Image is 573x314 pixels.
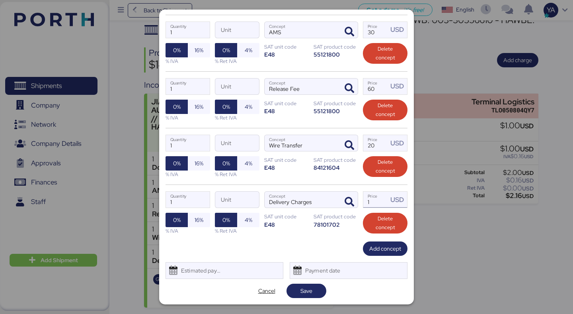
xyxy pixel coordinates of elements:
input: Quantity [166,22,210,38]
div: % IVA [166,114,210,122]
span: 0% [173,159,181,168]
span: 4% [245,45,252,55]
div: USD [390,25,407,35]
div: E48 [264,51,309,58]
div: % Ret IVA [215,171,259,178]
button: 0% [215,43,237,57]
input: Quantity [166,135,210,151]
button: 16% [188,100,210,114]
div: E48 [264,221,309,228]
span: Save [300,286,312,296]
button: ConceptConcept [341,80,358,97]
div: USD [390,81,407,91]
span: 0% [173,215,181,225]
div: 55121800 [314,51,358,58]
div: SAT unit code [264,156,309,164]
input: Price [363,78,388,94]
button: 0% [166,156,188,171]
div: SAT product code [314,156,358,164]
button: ConceptConcept [341,194,358,210]
div: SAT product code [314,213,358,220]
div: % IVA [166,227,210,235]
span: 0% [173,45,181,55]
div: % IVA [166,171,210,178]
input: Unit [215,135,259,151]
div: % Ret IVA [215,57,259,65]
div: % Ret IVA [215,114,259,122]
button: 4% [237,156,259,171]
div: 84121604 [314,164,358,171]
span: 0% [222,45,230,55]
span: 16% [195,159,203,168]
div: % Ret IVA [215,227,259,235]
div: E48 [264,107,309,115]
input: Quantity [166,78,210,94]
span: 16% [195,102,203,112]
input: Quantity [166,192,210,208]
button: 16% [188,156,210,171]
div: E48 [264,164,309,171]
div: SAT product code [314,100,358,107]
button: ConceptConcept [341,24,358,40]
input: Concept [265,22,339,38]
span: Delete concept [369,158,401,175]
button: Delete concept [363,100,407,120]
div: SAT unit code [264,100,309,107]
span: Cancel [258,286,275,296]
span: 4% [245,102,252,112]
button: ConceptConcept [341,137,358,154]
button: 0% [215,213,237,227]
button: 4% [237,100,259,114]
button: 4% [237,43,259,57]
input: Price [363,192,388,208]
span: Delete concept [369,214,401,232]
span: 0% [222,159,230,168]
div: % IVA [166,57,210,65]
span: 0% [173,102,181,112]
button: 0% [215,156,237,171]
button: Cancel [247,284,286,298]
button: 16% [188,213,210,227]
span: Add concept [369,244,401,253]
span: Delete concept [369,45,401,62]
div: 55121800 [314,107,358,115]
span: 16% [195,215,203,225]
div: 78101702 [314,221,358,228]
span: Delete concept [369,101,401,119]
input: Concept [265,78,339,94]
div: SAT unit code [264,43,309,51]
div: SAT unit code [264,213,309,220]
span: 0% [222,215,230,225]
input: Price [363,22,388,38]
button: 0% [166,213,188,227]
input: Concept [265,135,339,151]
div: SAT product code [314,43,358,51]
input: Concept [265,192,339,208]
button: Delete concept [363,156,407,177]
input: Unit [215,192,259,208]
button: 0% [166,100,188,114]
span: 4% [245,159,252,168]
input: Unit [215,22,259,38]
button: Add concept [363,241,407,256]
input: Price [363,135,388,151]
span: 16% [195,45,203,55]
div: USD [390,138,407,148]
span: 0% [222,102,230,112]
button: 16% [188,43,210,57]
button: 4% [237,213,259,227]
button: 0% [166,43,188,57]
button: 0% [215,100,237,114]
input: Unit [215,78,259,94]
button: Delete concept [363,43,407,64]
div: USD [390,195,407,205]
button: Delete concept [363,213,407,234]
span: 4% [245,215,252,225]
button: Save [286,284,326,298]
